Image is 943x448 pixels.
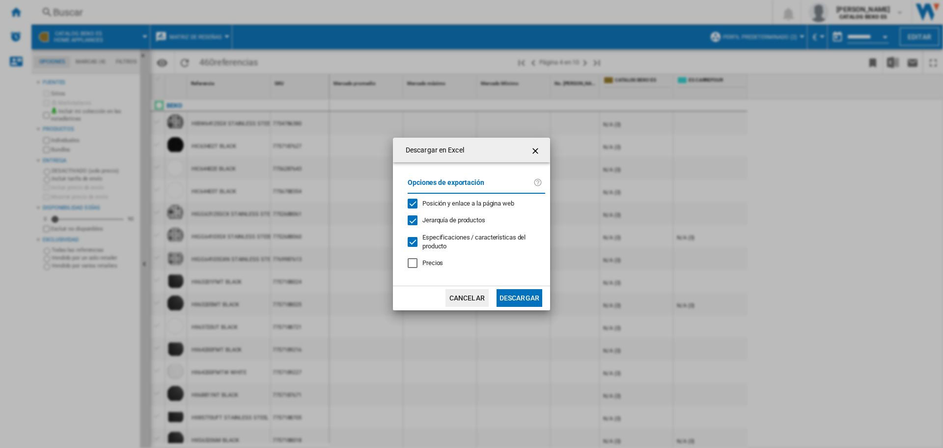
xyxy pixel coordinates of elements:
button: getI18NText('BUTTONS.CLOSE_DIALOG') [527,140,546,160]
button: Descargar [497,289,542,307]
md-checkbox: Posición y enlace a la página web [408,199,537,208]
span: Precios [422,259,443,267]
md-checkbox: Precios [408,259,545,268]
span: Especificaciones / características del producto [422,234,526,250]
button: Cancelar [445,289,489,307]
label: Opciones de exportación [408,177,533,195]
div: Solo se aplica a la Visión Categoría [422,233,537,251]
span: Posición y enlace a la página web [422,200,514,207]
span: Jerarquía de productos [422,216,485,224]
h4: Descargar en Excel [401,146,464,155]
ng-md-icon: getI18NText('BUTTONS.CLOSE_DIALOG') [530,145,542,157]
md-checkbox: Jerarquía de productos [408,216,537,225]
